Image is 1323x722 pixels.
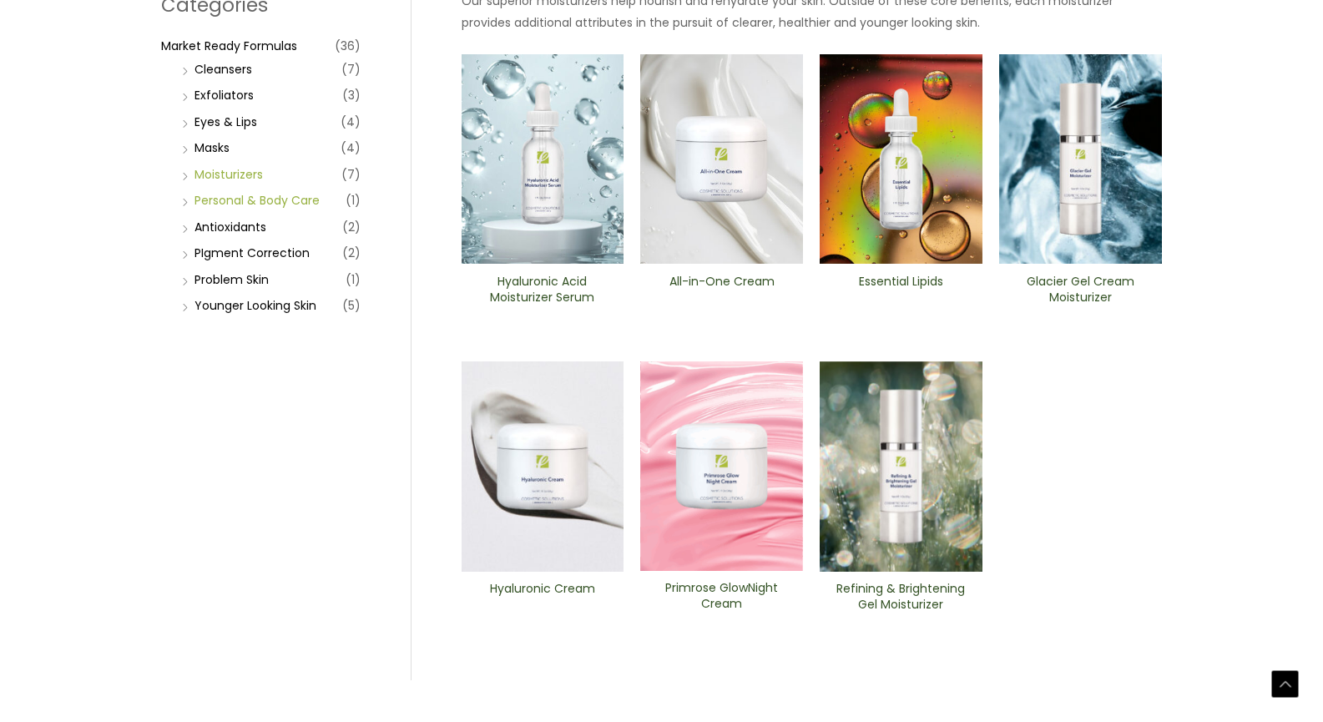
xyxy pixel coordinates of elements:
[342,215,361,239] span: (2)
[346,189,361,212] span: (1)
[194,192,320,209] a: Personal & Body Care
[161,38,297,54] a: Market Ready Formulas
[194,245,310,261] a: PIgment Correction
[194,139,230,156] a: Masks
[834,581,968,618] a: Refining & Brightening Gel Moisturizer
[335,34,361,58] span: (36)
[640,361,803,571] img: Primrose Glow Night Cream
[640,54,803,265] img: All In One Cream
[194,87,254,104] a: Exfoliators
[834,581,968,613] h2: Refining & Brightening Gel Moisturizer
[475,581,609,613] h2: Hyaluronic Cream
[462,361,624,572] img: Hyaluronic Cream
[1013,274,1148,305] h2: Glacier Gel Cream Moisturizer
[341,110,361,134] span: (4)
[194,271,269,288] a: Problem Skin
[194,166,263,183] a: Moisturizers
[475,274,609,311] a: Hyaluronic Acid Moisturizer Serum
[341,58,361,81] span: (7)
[342,294,361,317] span: (5)
[654,580,789,612] h2: Primrose GlowNight Cream
[834,274,968,305] h2: Essential Lipids
[654,274,789,305] h2: All-in-One ​Cream
[342,83,361,107] span: (3)
[820,54,982,265] img: Essential Lipids
[654,580,789,618] a: Primrose GlowNight Cream
[475,581,609,618] a: Hyaluronic Cream
[654,274,789,311] a: All-in-One ​Cream
[1013,274,1148,311] a: Glacier Gel Cream Moisturizer
[462,54,624,265] img: Hyaluronic moisturizer Serum
[194,61,252,78] a: Cleansers
[342,241,361,265] span: (2)
[194,297,316,314] a: Younger Looking Skin
[834,274,968,311] a: Essential Lipids
[999,54,1162,265] img: Glacier Gel Moisturizer
[820,361,982,572] img: Refining and Brightening Gel Moisturizer
[475,274,609,305] h2: Hyaluronic Acid Moisturizer Serum
[341,163,361,186] span: (7)
[194,219,266,235] a: Antioxidants
[346,268,361,291] span: (1)
[194,114,257,130] a: Eyes & Lips
[341,136,361,159] span: (4)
